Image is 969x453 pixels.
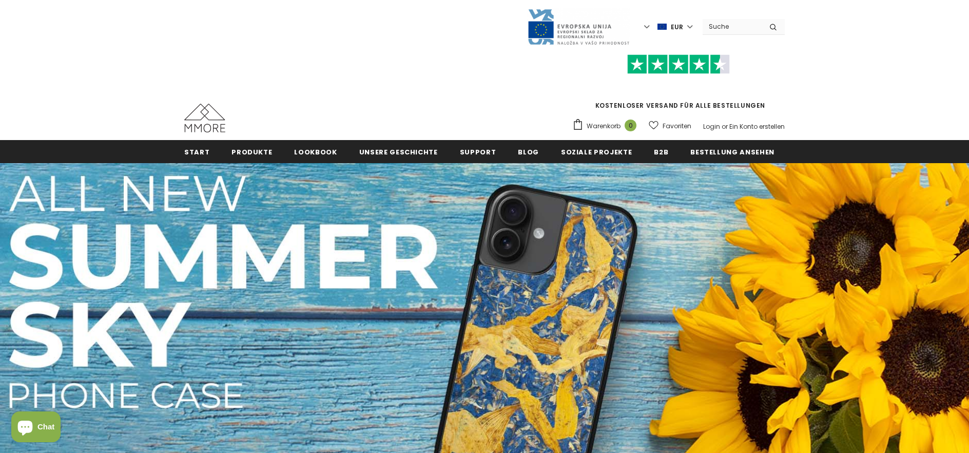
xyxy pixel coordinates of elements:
[663,121,691,131] span: Favoriten
[527,22,630,31] a: Javni Razpis
[572,119,642,134] a: Warenkorb 0
[231,147,272,157] span: Produkte
[184,147,209,157] span: Start
[690,147,774,157] span: Bestellung ansehen
[654,140,668,163] a: B2B
[729,122,785,131] a: Ein Konto erstellen
[518,147,539,157] span: Blog
[561,147,632,157] span: Soziale Projekte
[587,121,621,131] span: Warenkorb
[654,147,668,157] span: B2B
[572,74,785,101] iframe: Customer reviews powered by Trustpilot
[359,147,438,157] span: Unsere Geschichte
[690,140,774,163] a: Bestellung ansehen
[518,140,539,163] a: Blog
[671,22,683,32] span: EUR
[460,147,496,157] span: Support
[184,104,225,132] img: MMORE Cases
[625,120,636,131] span: 0
[722,122,728,131] span: or
[703,19,762,34] input: Search Site
[572,59,785,110] span: KOSTENLOSER VERSAND FÜR ALLE BESTELLUNGEN
[231,140,272,163] a: Produkte
[294,147,337,157] span: Lookbook
[460,140,496,163] a: Support
[649,117,691,135] a: Favoriten
[627,54,730,74] img: Vertrauen Sie Pilot Stars
[294,140,337,163] a: Lookbook
[359,140,438,163] a: Unsere Geschichte
[8,411,64,445] inbox-online-store-chat: Shopify online store chat
[527,8,630,46] img: Javni Razpis
[703,122,720,131] a: Login
[184,140,209,163] a: Start
[561,140,632,163] a: Soziale Projekte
